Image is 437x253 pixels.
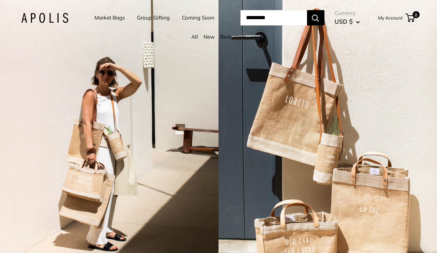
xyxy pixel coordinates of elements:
[240,10,307,25] input: Search...
[94,13,125,23] a: Market Bags
[412,11,419,18] span: 0
[406,14,415,22] a: 0
[21,13,68,23] img: Apolis
[182,13,214,23] a: Coming Soon
[137,13,170,23] a: Group Gifting
[378,14,403,22] a: My Account
[335,8,360,18] span: Currency
[191,33,198,40] a: All
[307,10,324,25] button: Search
[335,16,360,27] button: USD $
[220,33,246,40] a: Bestsellers
[335,18,353,25] span: USD $
[204,33,215,40] a: New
